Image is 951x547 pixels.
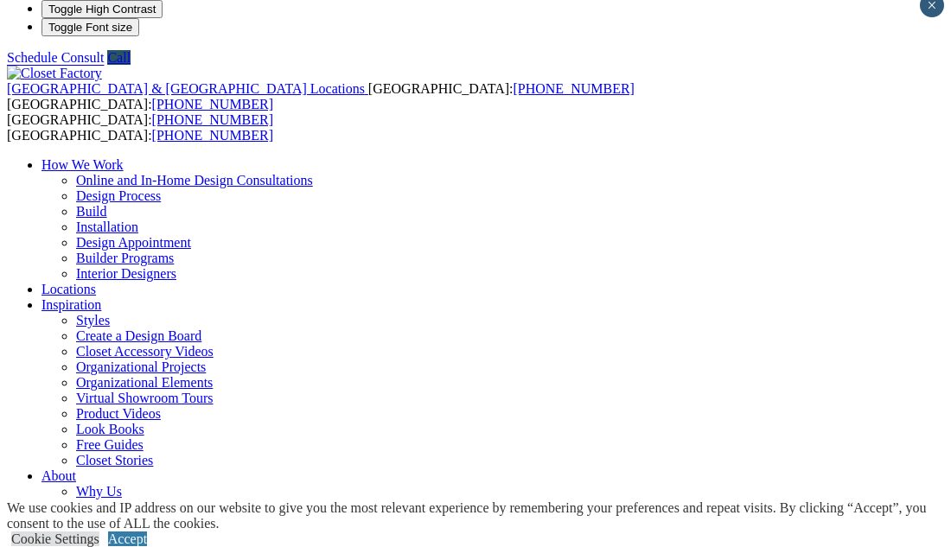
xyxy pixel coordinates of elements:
[7,500,951,531] div: We use cookies and IP address on our website to give you the most relevant experience by remember...
[76,406,161,421] a: Product Videos
[152,128,273,143] a: [PHONE_NUMBER]
[107,50,131,65] a: Call
[76,344,214,359] a: Closet Accessory Videos
[76,375,213,390] a: Organizational Elements
[76,437,144,452] a: Free Guides
[76,251,174,265] a: Builder Programs
[76,328,201,343] a: Create a Design Board
[76,422,144,436] a: Look Books
[11,531,99,546] a: Cookie Settings
[76,499,124,514] a: Reviews
[76,204,107,219] a: Build
[41,468,76,483] a: About
[76,484,122,499] a: Why Us
[152,97,273,111] a: [PHONE_NUMBER]
[41,282,96,296] a: Locations
[41,18,139,36] button: Toggle Font size
[513,81,634,96] a: [PHONE_NUMBER]
[76,359,206,374] a: Organizational Projects
[7,81,365,96] span: [GEOGRAPHIC_DATA] & [GEOGRAPHIC_DATA] Locations
[76,173,313,188] a: Online and In-Home Design Consultations
[108,531,147,546] a: Accept
[152,112,273,127] a: [PHONE_NUMBER]
[7,66,102,81] img: Closet Factory
[48,21,132,34] span: Toggle Font size
[7,81,635,111] span: [GEOGRAPHIC_DATA]: [GEOGRAPHIC_DATA]:
[7,112,273,143] span: [GEOGRAPHIC_DATA]: [GEOGRAPHIC_DATA]:
[7,81,368,96] a: [GEOGRAPHIC_DATA] & [GEOGRAPHIC_DATA] Locations
[76,266,176,281] a: Interior Designers
[7,50,104,65] a: Schedule Consult
[76,453,153,467] a: Closet Stories
[41,157,124,172] a: How We Work
[76,391,214,405] a: Virtual Showroom Tours
[41,297,101,312] a: Inspiration
[76,188,161,203] a: Design Process
[76,219,138,234] a: Installation
[76,235,191,250] a: Design Appointment
[48,3,156,16] span: Toggle High Contrast
[76,313,110,328] a: Styles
